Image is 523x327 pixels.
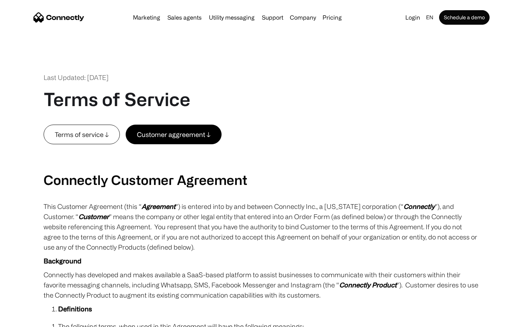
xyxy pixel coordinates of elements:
[137,129,210,140] div: Customer aggreement ↓
[206,15,258,20] a: Utility messaging
[44,172,479,187] h2: Connectly Customer Agreement
[439,10,490,25] a: Schedule a demo
[44,144,479,154] p: ‍
[130,15,163,20] a: Marketing
[320,15,345,20] a: Pricing
[44,88,190,110] h1: Terms of Service
[55,129,109,140] div: Terms of service ↓
[44,158,479,168] p: ‍
[44,270,479,300] p: Connectly has developed and makes available a SaaS-based platform to assist businesses to communi...
[404,203,435,210] em: Connectly
[44,257,81,265] strong: Background
[78,213,109,220] em: Customer
[58,305,92,312] strong: Definitions
[142,203,175,210] em: Agreement
[15,314,44,324] ul: Language list
[423,12,438,23] div: en
[259,15,286,20] a: Support
[44,201,479,252] p: This Customer Agreement (this “ ”) is entered into by and between Connectly Inc., a [US_STATE] co...
[402,12,423,23] a: Login
[339,281,397,288] em: Connectly Product
[165,15,204,20] a: Sales agents
[44,73,109,82] div: Last Updated: [DATE]
[288,12,318,23] div: Company
[426,12,433,23] div: en
[290,12,316,23] div: Company
[7,314,44,324] aside: Language selected: English
[33,12,84,23] a: home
